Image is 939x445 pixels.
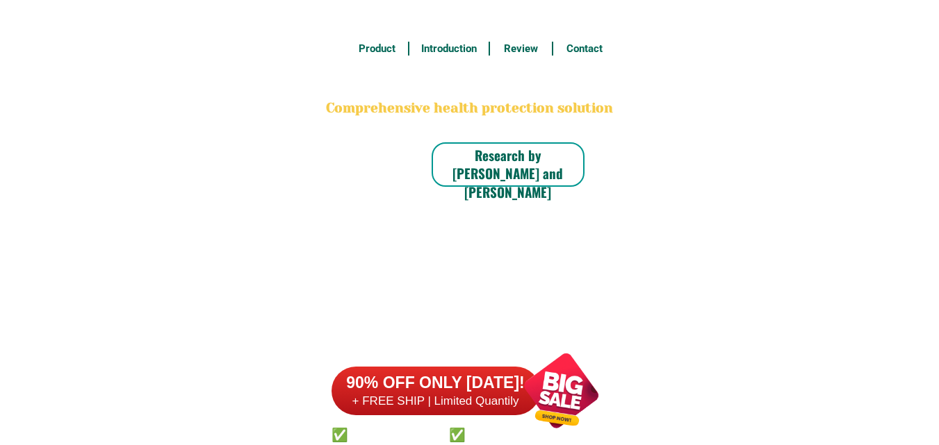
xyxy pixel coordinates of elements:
[498,41,545,57] h6: Review
[353,41,400,57] h6: Product
[332,373,540,394] h6: 90% OFF ONLY [DATE]!
[324,8,616,28] h3: FREE SHIPPING NATIONWIDE
[561,41,608,57] h6: Contact
[332,394,540,409] h6: + FREE SHIP | Limited Quantily
[432,146,585,201] h6: Research by [PERSON_NAME] and [PERSON_NAME]
[324,67,616,99] h2: BONA VITA COFFEE
[324,99,616,119] h2: Comprehensive health protection solution
[416,41,481,57] h6: Introduction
